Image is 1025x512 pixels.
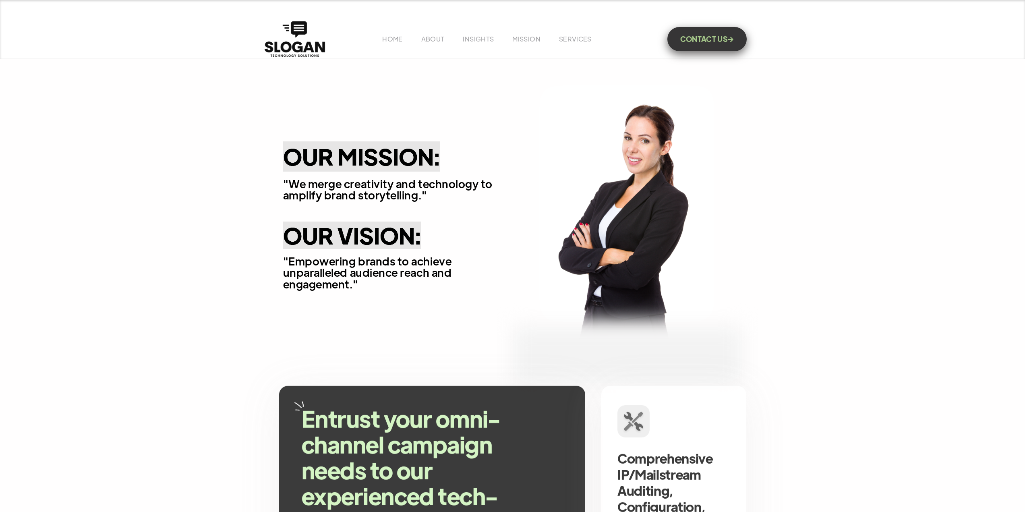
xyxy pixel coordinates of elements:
a: ABOUT [421,35,445,43]
a: INSIGHTS [463,35,494,43]
h1: "We merge creativity and technology to amplify brand storytelling." [283,178,501,201]
a: MISSION [512,35,540,43]
span:  [728,37,733,42]
a: HOME [382,35,402,43]
a: SERVICES [559,35,592,43]
h2: OUR MISSION: [283,141,440,171]
h1: OUR VISION: [283,222,421,249]
h1: "Empowering brands to achieve unparalleled audience reach and engagement." ‍ [283,255,501,301]
img: Tools Icon - Agency X Webflow Template [617,405,650,437]
a: CONTACT US [667,27,747,51]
